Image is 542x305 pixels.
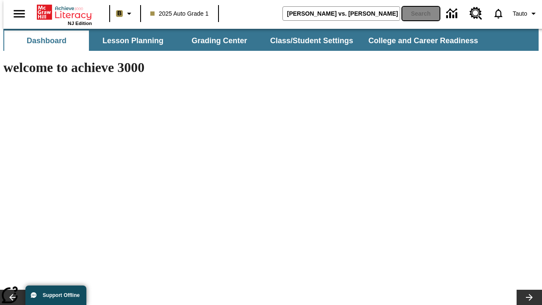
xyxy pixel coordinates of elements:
a: Home [37,4,92,21]
button: Grading Center [177,30,262,51]
span: NJ Edition [68,21,92,26]
div: Home [37,3,92,26]
div: SubNavbar [3,29,539,51]
button: Boost Class color is light brown. Change class color [113,6,138,21]
span: 2025 Auto Grade 1 [150,9,209,18]
a: Data Center [441,2,465,25]
button: Class/Student Settings [263,30,360,51]
button: Dashboard [4,30,89,51]
h1: welcome to achieve 3000 [3,60,369,75]
div: SubNavbar [3,30,486,51]
button: Profile/Settings [509,6,542,21]
button: Open side menu [7,1,32,26]
input: search field [283,7,400,20]
button: Support Offline [25,286,86,305]
span: Support Offline [43,292,80,298]
button: College and Career Readiness [362,30,485,51]
a: Resource Center, Will open in new tab [465,2,487,25]
span: Tauto [513,9,527,18]
button: Lesson Planning [91,30,175,51]
span: B [117,8,122,19]
a: Notifications [487,3,509,25]
button: Lesson carousel, Next [517,290,542,305]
